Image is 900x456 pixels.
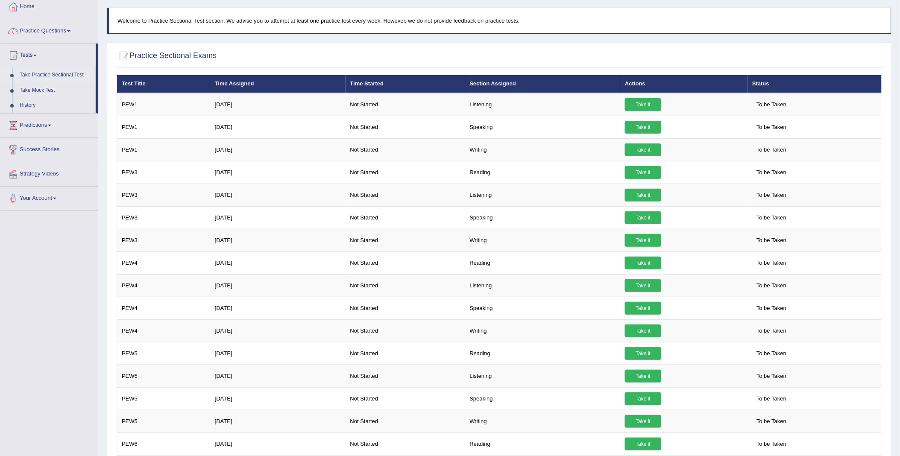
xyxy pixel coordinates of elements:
[346,297,465,319] td: Not Started
[752,143,791,156] span: To be Taken
[346,433,465,455] td: Not Started
[465,319,621,342] td: Writing
[752,302,791,315] span: To be Taken
[346,138,465,161] td: Not Started
[0,19,98,41] a: Practice Questions
[346,184,465,206] td: Not Started
[465,387,621,410] td: Speaking
[465,251,621,274] td: Reading
[625,302,661,315] a: Take it
[465,410,621,433] td: Writing
[346,251,465,274] td: Not Started
[0,114,98,135] a: Predictions
[752,392,791,405] span: To be Taken
[625,166,661,179] a: Take it
[117,93,210,116] td: PEW1
[465,433,621,455] td: Reading
[465,138,621,161] td: Writing
[625,211,661,224] a: Take it
[210,229,346,251] td: [DATE]
[465,75,621,93] th: Section Assigned
[210,319,346,342] td: [DATE]
[210,138,346,161] td: [DATE]
[346,75,465,93] th: Time Started
[210,410,346,433] td: [DATE]
[752,415,791,428] span: To be Taken
[117,387,210,410] td: PEW5
[0,138,98,159] a: Success Stories
[620,75,748,93] th: Actions
[625,257,661,269] a: Take it
[752,166,791,179] span: To be Taken
[0,187,98,208] a: Your Account
[625,415,661,428] a: Take it
[625,121,661,134] a: Take it
[210,274,346,297] td: [DATE]
[625,324,661,337] a: Take it
[117,274,210,297] td: PEW4
[117,116,210,138] td: PEW1
[625,438,661,450] a: Take it
[210,93,346,116] td: [DATE]
[210,433,346,455] td: [DATE]
[117,206,210,229] td: PEW3
[346,116,465,138] td: Not Started
[346,365,465,387] td: Not Started
[625,392,661,405] a: Take it
[752,279,791,292] span: To be Taken
[465,342,621,365] td: Reading
[625,370,661,383] a: Take it
[346,161,465,184] td: Not Started
[465,161,621,184] td: Reading
[210,161,346,184] td: [DATE]
[117,184,210,206] td: PEW3
[752,347,791,360] span: To be Taken
[752,234,791,247] span: To be Taken
[465,206,621,229] td: Speaking
[752,257,791,269] span: To be Taken
[346,319,465,342] td: Not Started
[465,184,621,206] td: Listening
[210,387,346,410] td: [DATE]
[346,342,465,365] td: Not Started
[752,98,791,111] span: To be Taken
[117,50,217,62] h2: Practice Sectional Exams
[465,116,621,138] td: Speaking
[752,438,791,450] span: To be Taken
[346,93,465,116] td: Not Started
[346,206,465,229] td: Not Started
[210,251,346,274] td: [DATE]
[465,297,621,319] td: Speaking
[117,251,210,274] td: PEW4
[346,410,465,433] td: Not Started
[625,279,661,292] a: Take it
[117,319,210,342] td: PEW4
[625,98,661,111] a: Take it
[210,365,346,387] td: [DATE]
[117,138,210,161] td: PEW1
[752,370,791,383] span: To be Taken
[117,297,210,319] td: PEW4
[346,274,465,297] td: Not Started
[117,161,210,184] td: PEW3
[210,297,346,319] td: [DATE]
[210,75,346,93] th: Time Assigned
[117,75,210,93] th: Test Title
[625,347,661,360] a: Take it
[117,365,210,387] td: PEW5
[117,342,210,365] td: PEW5
[0,162,98,184] a: Strategy Videos
[465,274,621,297] td: Listening
[752,211,791,224] span: To be Taken
[117,229,210,251] td: PEW3
[465,229,621,251] td: Writing
[210,116,346,138] td: [DATE]
[625,143,661,156] a: Take it
[16,67,96,83] a: Take Practice Sectional Test
[117,433,210,455] td: PEW6
[16,98,96,113] a: History
[752,121,791,134] span: To be Taken
[465,365,621,387] td: Listening
[117,17,882,25] p: Welcome to Practice Sectional Test section. We advise you to attempt at least one practice test e...
[465,93,621,116] td: Listening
